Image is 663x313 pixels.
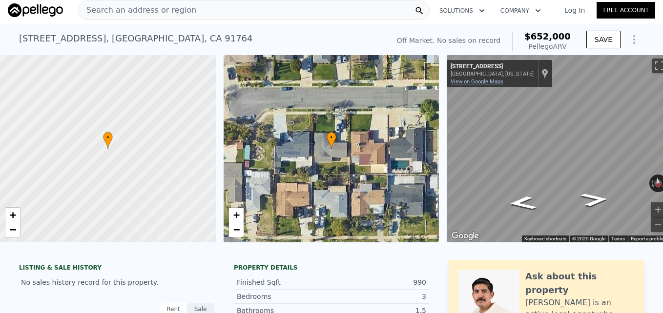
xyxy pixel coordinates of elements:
[524,41,571,51] div: Pellego ARV
[237,292,331,301] div: Bedrooms
[451,63,534,71] div: [STREET_ADDRESS]
[327,132,336,149] div: •
[327,133,336,142] span: •
[611,236,625,241] a: Terms
[19,264,214,274] div: LISTING & SALE HISTORY
[10,209,16,221] span: +
[451,78,503,85] a: View on Google Maps
[79,4,196,16] span: Search an address or region
[653,174,663,193] button: Reset the view
[234,264,429,272] div: Property details
[19,32,253,45] div: [STREET_ADDRESS] , [GEOGRAPHIC_DATA] , CA 91764
[525,270,634,297] div: Ask about this property
[103,133,113,142] span: •
[5,208,20,222] a: Zoom in
[586,31,621,48] button: SAVE
[237,277,331,287] div: Finished Sqft
[572,236,605,241] span: © 2025 Google
[19,274,214,291] div: No sales history record for this property.
[496,193,548,213] path: Go East, E F St
[553,5,597,15] a: Log In
[649,175,655,192] button: Rotate counterclockwise
[541,68,548,79] a: Show location on map
[331,277,426,287] div: 990
[449,230,481,242] img: Google
[397,36,500,45] div: Off Market. No sales on record
[8,3,63,17] img: Pellego
[229,222,244,237] a: Zoom out
[524,31,571,41] span: $652,000
[229,208,244,222] a: Zoom in
[432,2,493,20] button: Solutions
[624,30,644,49] button: Show Options
[331,292,426,301] div: 3
[524,235,566,242] button: Keyboard shortcuts
[103,132,113,149] div: •
[597,2,655,19] a: Free Account
[10,223,16,235] span: −
[5,222,20,237] a: Zoom out
[569,189,621,210] path: Go West, E F St
[449,230,481,242] a: Open this area in Google Maps (opens a new window)
[233,209,239,221] span: +
[233,223,239,235] span: −
[451,71,534,77] div: [GEOGRAPHIC_DATA], [US_STATE]
[493,2,549,20] button: Company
